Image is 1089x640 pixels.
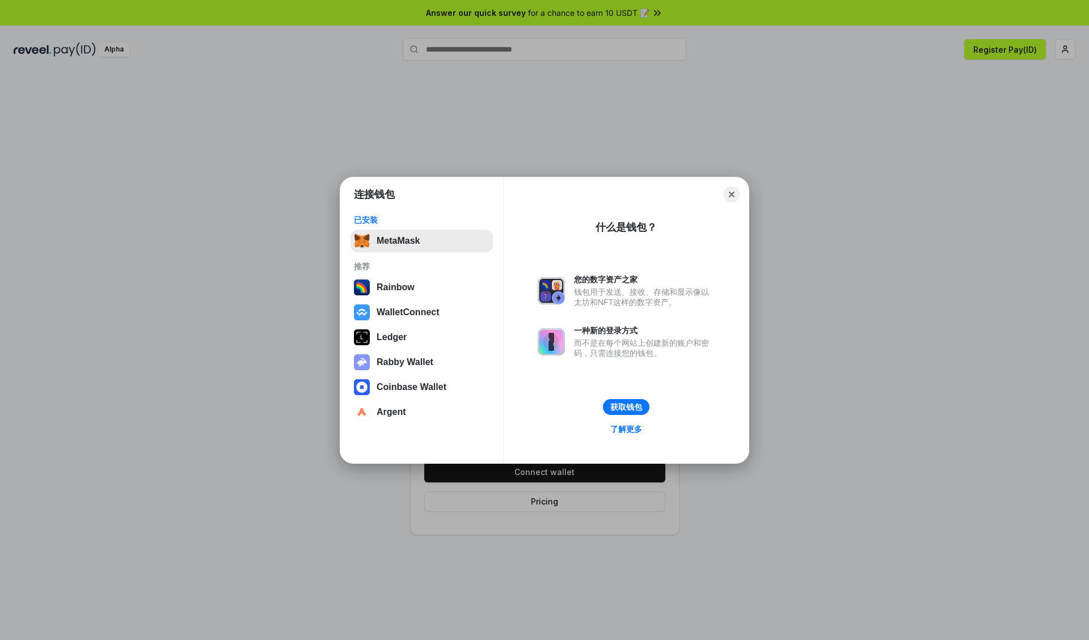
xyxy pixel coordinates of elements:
[574,325,715,336] div: 一种新的登录方式
[354,329,370,345] img: svg+xml,%3Csvg%20xmlns%3D%22http%3A%2F%2Fwww.w3.org%2F2000%2Fsvg%22%20width%3D%2228%22%20height%3...
[354,379,370,395] img: svg+xml,%3Csvg%20width%3D%2228%22%20height%3D%2228%22%20viewBox%3D%220%200%2028%2028%22%20fill%3D...
[574,338,715,358] div: 而不是在每个网站上创建新的账户和密码，只需连接您的钱包。
[377,357,433,367] div: Rabby Wallet
[574,287,715,307] div: 钱包用于发送、接收、存储和显示像以太坊和NFT这样的数字资产。
[354,215,489,225] div: 已安装
[354,188,395,201] h1: 连接钱包
[603,422,649,436] a: 了解更多
[596,221,657,234] div: 什么是钱包？
[351,401,493,423] button: Argent
[377,382,446,392] div: Coinbase Wallet
[354,279,370,295] img: svg+xml,%3Csvg%20width%3D%22120%22%20height%3D%22120%22%20viewBox%3D%220%200%20120%20120%22%20fil...
[610,424,642,434] div: 了解更多
[354,354,370,370] img: svg+xml,%3Csvg%20xmlns%3D%22http%3A%2F%2Fwww.w3.org%2F2000%2Fsvg%22%20fill%3D%22none%22%20viewBox...
[574,274,715,285] div: 您的数字资产之家
[377,282,415,293] div: Rainbow
[377,236,420,246] div: MetaMask
[377,407,406,417] div: Argent
[354,261,489,272] div: 推荐
[354,233,370,249] img: svg+xml,%3Csvg%20fill%3D%22none%22%20height%3D%2233%22%20viewBox%3D%220%200%2035%2033%22%20width%...
[351,276,493,299] button: Rainbow
[351,230,493,252] button: MetaMask
[351,376,493,399] button: Coinbase Wallet
[610,402,642,412] div: 获取钱包
[724,187,740,202] button: Close
[538,277,565,304] img: svg+xml,%3Csvg%20xmlns%3D%22http%3A%2F%2Fwww.w3.org%2F2000%2Fsvg%22%20fill%3D%22none%22%20viewBox...
[377,307,440,317] div: WalletConnect
[351,326,493,349] button: Ledger
[351,351,493,374] button: Rabby Wallet
[603,399,649,415] button: 获取钱包
[354,404,370,420] img: svg+xml,%3Csvg%20width%3D%2228%22%20height%3D%2228%22%20viewBox%3D%220%200%2028%2028%22%20fill%3D...
[354,304,370,320] img: svg+xml,%3Csvg%20width%3D%2228%22%20height%3D%2228%22%20viewBox%3D%220%200%2028%2028%22%20fill%3D...
[377,332,407,342] div: Ledger
[538,328,565,355] img: svg+xml,%3Csvg%20xmlns%3D%22http%3A%2F%2Fwww.w3.org%2F2000%2Fsvg%22%20fill%3D%22none%22%20viewBox...
[351,301,493,324] button: WalletConnect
